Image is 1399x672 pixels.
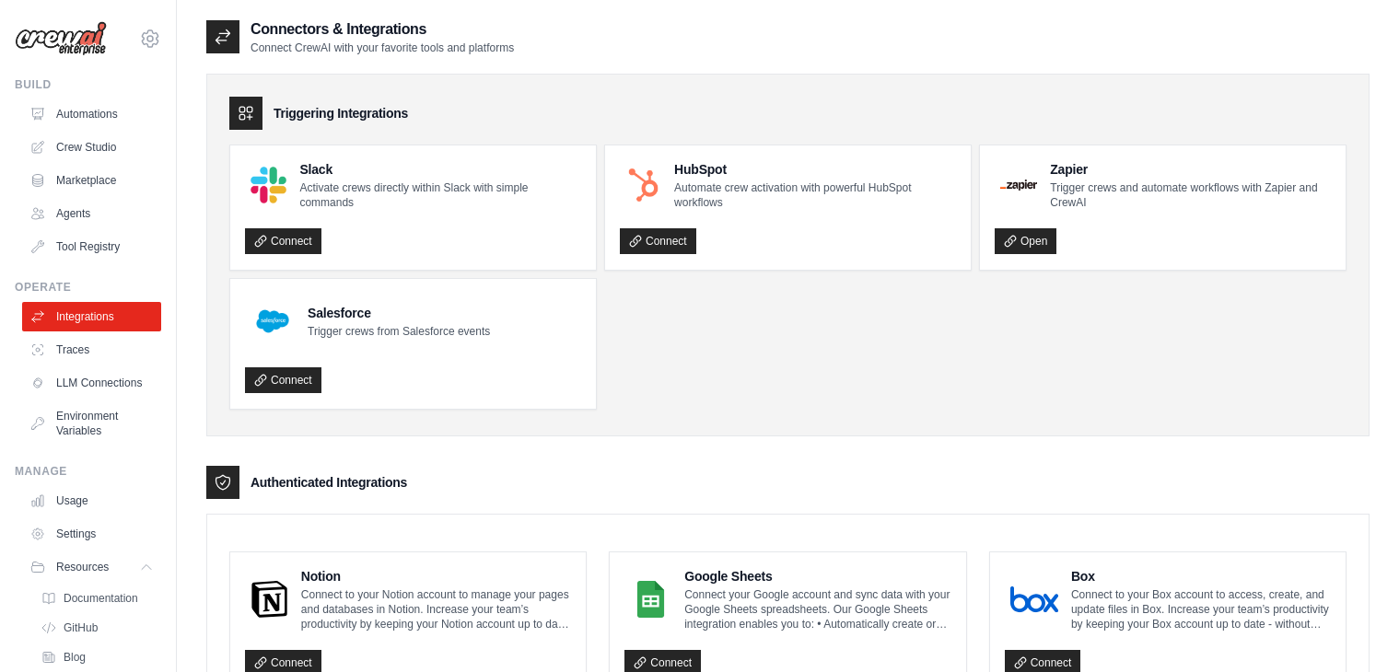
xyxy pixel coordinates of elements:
h3: Authenticated Integrations [251,473,407,492]
a: Connect [245,228,321,254]
a: Usage [22,486,161,516]
button: Resources [22,552,161,582]
img: Zapier Logo [1000,180,1037,191]
p: Trigger crews and automate workflows with Zapier and CrewAI [1050,180,1331,210]
span: Documentation [64,591,138,606]
h2: Connectors & Integrations [251,18,514,41]
p: Activate crews directly within Slack with simple commands [299,180,581,210]
p: Trigger crews from Salesforce events [308,324,490,339]
a: Open [995,228,1056,254]
h4: Zapier [1050,160,1331,179]
h4: Notion [301,567,572,585]
a: Integrations [22,302,161,331]
img: HubSpot Logo [625,167,661,203]
p: Connect to your Box account to access, create, and update files in Box. Increase your team’s prod... [1071,587,1331,631]
h3: Triggering Integrations [274,104,408,122]
a: Documentation [33,585,161,611]
h4: Slack [299,160,581,179]
h4: HubSpot [674,160,956,179]
h4: Salesforce [308,304,490,322]
span: Blog [64,650,86,665]
img: Box Logo [1010,581,1058,618]
div: Operate [15,280,161,295]
a: Blog [33,644,161,670]
h4: Google Sheets [684,567,950,585]
p: Connect to your Notion account to manage your pages and databases in Notion. Increase your team’s... [301,587,572,631]
h4: Box [1071,567,1331,585]
img: Salesforce Logo [251,299,295,343]
a: Environment Variables [22,401,161,446]
a: Crew Studio [22,133,161,162]
p: Automate crew activation with powerful HubSpot workflows [674,180,956,210]
a: LLM Connections [22,368,161,398]
span: GitHub [64,620,98,635]
p: Connect CrewAI with your favorite tools and platforms [251,41,514,55]
a: Settings [22,519,161,549]
div: Manage [15,464,161,479]
a: Automations [22,99,161,129]
a: Tool Registry [22,232,161,261]
img: Notion Logo [251,581,288,618]
a: Connect [245,367,321,393]
img: Slack Logo [251,167,286,203]
a: Traces [22,335,161,365]
p: Connect your Google account and sync data with your Google Sheets spreadsheets. Our Google Sheets... [684,587,950,631]
div: Build [15,77,161,92]
a: Agents [22,199,161,228]
a: Marketplace [22,166,161,195]
img: Logo [15,21,107,56]
a: GitHub [33,615,161,641]
span: Resources [56,560,109,574]
img: Google Sheets Logo [630,581,671,618]
a: Connect [620,228,696,254]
